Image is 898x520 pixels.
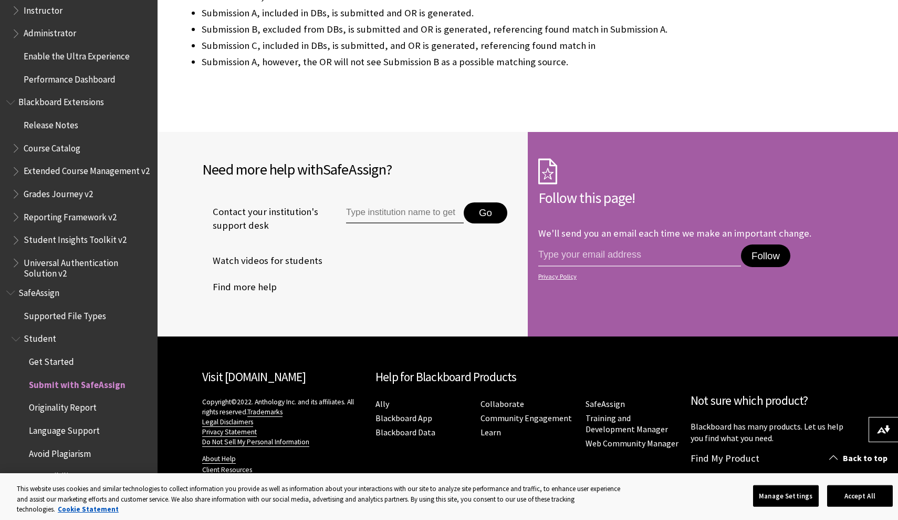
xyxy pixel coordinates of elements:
[24,231,127,246] span: Student Insights Toolkit v2
[202,465,252,475] a: Client Resources
[24,162,150,177] span: Extended Course Management v2
[202,454,236,464] a: About Help
[375,368,680,386] h2: Help for Blackboard Products
[24,116,78,130] span: Release Notes
[24,330,56,344] span: Student
[24,307,106,321] span: Supported File Types
[586,438,678,449] a: Web Community Manager
[691,421,853,444] p: Blackboard has many products. Let us help you find what you need.
[375,427,435,438] a: Blackboard Data
[24,185,93,199] span: Grades Journey v2
[464,202,507,223] button: Go
[753,485,819,507] button: Manage Settings
[691,392,853,410] h2: Not sure which product?
[24,139,80,154] span: Course Catalog
[202,253,322,269] a: Watch videos for students
[24,25,76,39] span: Administrator
[481,413,572,424] a: Community Engagement
[202,437,309,447] a: Do Not Sell My Personal Information
[29,376,126,390] span: Submit with SafeAssign
[247,407,283,417] a: Trademarks
[24,2,62,16] span: Instructor
[586,413,668,435] a: Training and Development Manager
[538,187,853,209] h2: Follow this page!
[202,205,322,232] span: Contact your institution's support desk
[6,94,151,279] nav: Book outline for Blackboard Extensions
[202,158,517,180] h2: Need more help with ?
[18,94,104,108] span: Blackboard Extensions
[202,38,732,53] li: Submission C, included in DBs, is submitted, and OR is generated, referencing found match in
[202,369,306,384] a: Visit [DOMAIN_NAME]
[538,227,811,239] p: We'll send you an email each time we make an important change.
[202,417,253,427] a: Legal Disclaimers
[346,202,464,223] input: Type institution name to get support
[827,485,893,507] button: Accept All
[202,6,732,21] li: Submission A, included in DBs, is submitted and OR is generated.
[741,244,790,268] button: Follow
[18,284,59,298] span: SafeAssign
[29,445,91,459] span: Avoid Plagiarism
[691,452,759,464] a: Find My Product
[58,505,119,514] a: More information about your privacy, opens in a new tab
[375,413,432,424] a: Blackboard App
[202,279,277,295] a: Find more help
[202,397,365,447] p: Copyright©2022. Anthology Inc. and its affiliates. All rights reserved.
[29,468,76,482] span: Accessibility
[375,399,389,410] a: Ally
[24,208,117,222] span: Reporting Framework v2
[538,273,850,280] a: Privacy Policy
[29,399,97,413] span: Originality Report
[24,47,130,62] span: Enable the Ultra Experience
[538,158,557,185] img: Subscription Icon
[323,160,386,179] span: SafeAssign
[24,254,150,279] span: Universal Authentication Solution v2
[481,399,524,410] a: Collaborate
[17,484,629,515] div: This website uses cookies and similar technologies to collect information you provide as well as ...
[24,70,116,85] span: Performance Dashboard
[821,448,898,468] a: Back to top
[538,244,741,267] input: email address
[586,399,625,410] a: SafeAssign
[29,353,74,367] span: Get Started
[202,55,732,69] li: Submission A, however, the OR will not see Submission B as a possible matching source.
[202,427,257,437] a: Privacy Statement
[29,422,100,436] span: Language Support
[481,427,501,438] a: Learn
[202,22,732,37] li: Submission B, excluded from DBs, is submitted and OR is generated, referencing found match in Sub...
